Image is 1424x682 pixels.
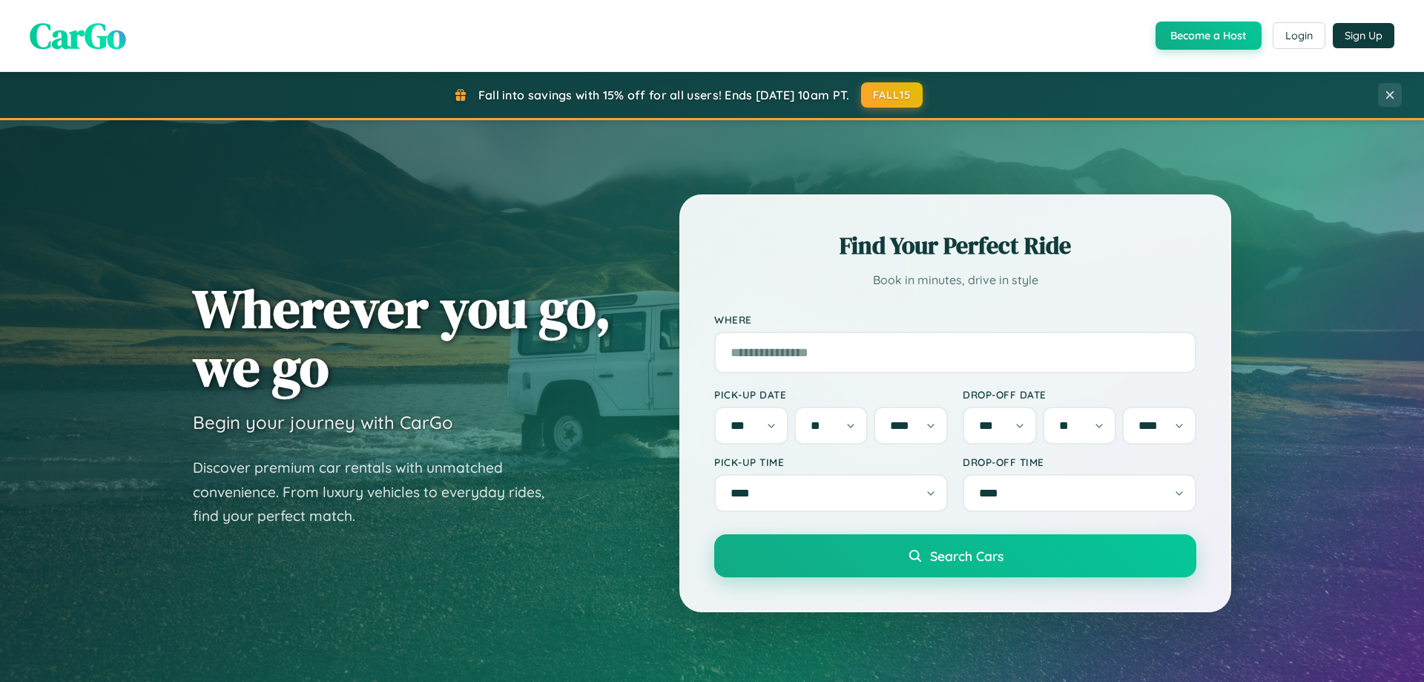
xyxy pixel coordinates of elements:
button: FALL15 [861,82,923,108]
p: Book in minutes, drive in style [714,269,1196,291]
span: Search Cars [930,548,1003,564]
h3: Begin your journey with CarGo [193,411,453,433]
h1: Wherever you go, we go [193,279,611,396]
span: Fall into savings with 15% off for all users! Ends [DATE] 10am PT. [478,88,850,102]
button: Search Cars [714,534,1196,577]
label: Drop-off Date [963,388,1196,401]
button: Become a Host [1156,22,1262,50]
label: Where [714,313,1196,326]
label: Drop-off Time [963,456,1196,468]
label: Pick-up Time [714,456,948,468]
span: CarGo [30,11,126,60]
p: Discover premium car rentals with unmatched convenience. From luxury vehicles to everyday rides, ... [193,456,564,528]
label: Pick-up Date [714,388,948,401]
button: Login [1273,22,1325,49]
button: Sign Up [1333,23,1394,48]
h2: Find Your Perfect Ride [714,229,1196,262]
